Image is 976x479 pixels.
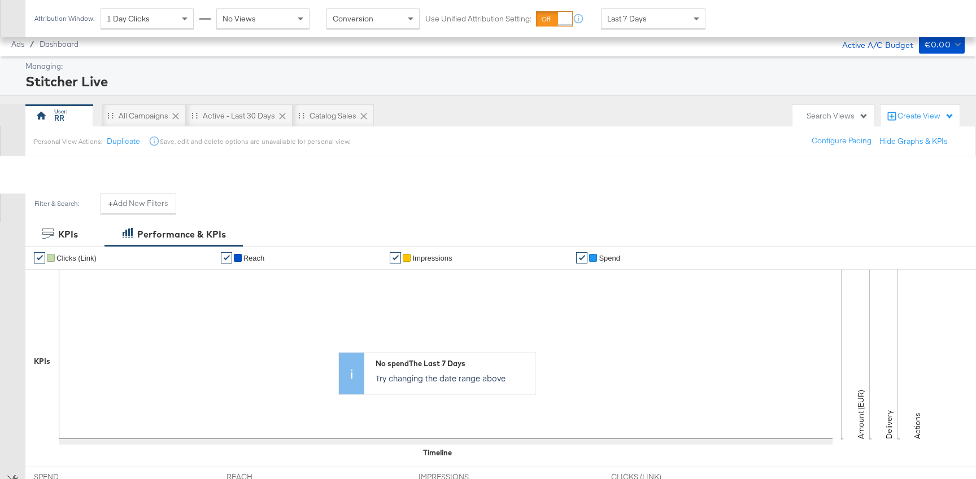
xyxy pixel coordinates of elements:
div: Drag to reorder tab [298,112,304,118]
a: ✔ [390,252,401,263]
div: Create View [897,111,954,122]
button: €0.00 [919,36,965,54]
div: No spend The Last 7 Days [376,358,530,369]
span: Reach [243,254,265,262]
div: Stitcher Live [25,72,962,91]
span: Last 7 Days [607,14,647,24]
div: Save, edit and delete options are unavailable for personal view. [160,137,350,146]
div: Personal View Actions: [34,137,102,146]
a: ✔ [576,252,587,263]
div: Active - Last 30 Days [203,111,275,121]
span: Conversion [333,14,373,24]
div: Filter & Search: [34,200,80,208]
a: ✔ [34,252,45,263]
div: Search Views [807,111,868,121]
span: Ads [11,39,24,49]
label: Use Unified Attribution Setting: [425,14,531,24]
div: Managing: [25,61,962,72]
span: No Views [223,14,256,24]
button: Hide Graphs & KPIs [879,136,948,147]
div: All Campaigns [119,111,168,121]
div: Active A/C Budget [830,36,913,52]
a: Dashboard [40,39,79,49]
div: €0.00 [925,38,951,52]
span: Clicks (Link) [56,254,97,262]
button: +Add New Filters [101,194,176,214]
div: Drag to reorder tab [191,112,198,118]
div: Performance & KPIs [137,228,226,241]
p: Try changing the date range above [376,372,530,384]
div: KPIs [58,228,78,241]
span: Spend [599,254,620,262]
div: Catalog Sales [310,111,356,121]
span: / [24,39,40,49]
span: Impressions [412,254,452,262]
button: Configure Pacing [804,131,879,151]
a: ✔ [221,252,232,263]
div: Attribution Window: [34,15,95,23]
strong: + [108,198,113,209]
div: RR [54,113,64,124]
button: Duplicate [107,136,140,147]
span: 1 Day Clicks [107,14,150,24]
div: Drag to reorder tab [107,112,114,118]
